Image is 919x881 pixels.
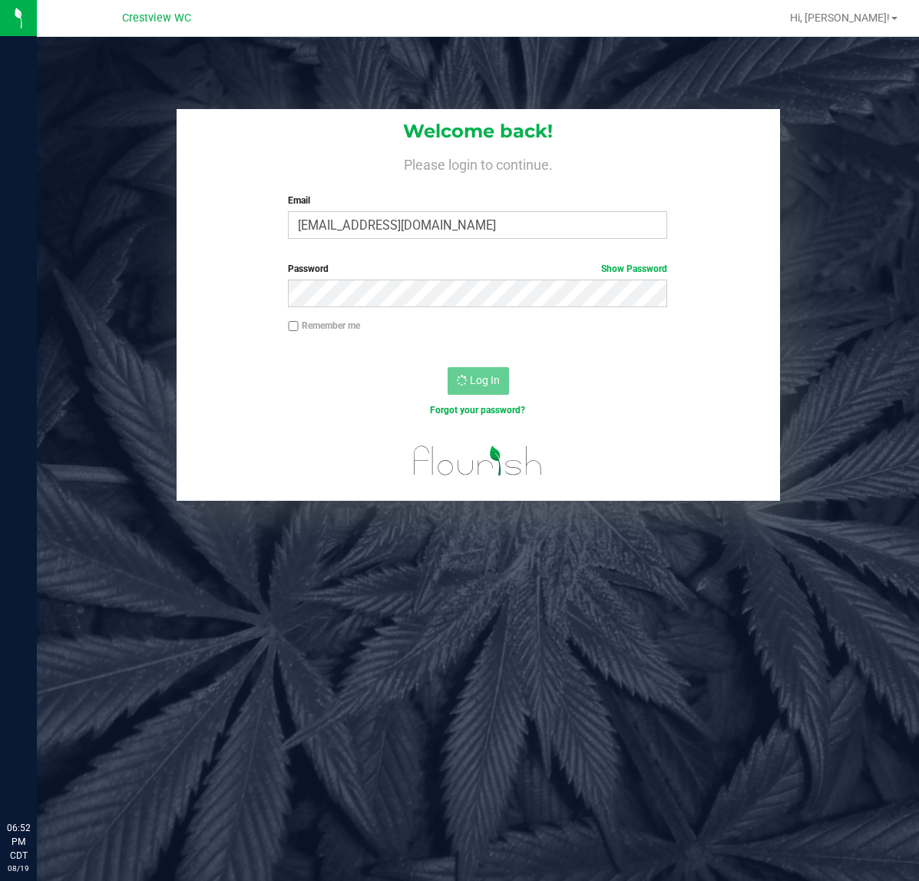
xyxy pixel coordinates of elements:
[177,121,780,141] h1: Welcome back!
[288,319,360,333] label: Remember me
[790,12,890,24] span: Hi, [PERSON_NAME]!
[7,863,30,874] p: 08/19
[177,154,780,172] h4: Please login to continue.
[448,367,509,395] button: Log In
[402,433,554,489] img: flourish_logo.svg
[288,321,299,332] input: Remember me
[470,374,500,386] span: Log In
[122,12,191,25] span: Crestview WC
[430,405,525,416] a: Forgot your password?
[288,194,667,207] label: Email
[288,263,329,274] span: Password
[7,821,30,863] p: 06:52 PM CDT
[601,263,667,274] a: Show Password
